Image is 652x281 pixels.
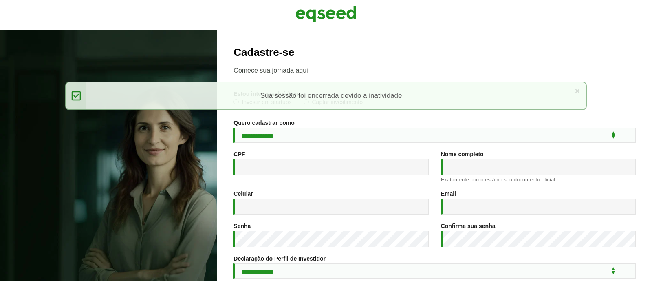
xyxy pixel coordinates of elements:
[65,82,587,110] div: Sua sessão foi encerrada devido a inatividade.
[233,191,253,197] label: Celular
[295,4,357,24] img: EqSeed Logo
[441,151,484,157] label: Nome completo
[233,66,636,74] p: Comece sua jornada aqui
[441,177,636,182] div: Exatamente como está no seu documento oficial
[441,223,496,229] label: Confirme sua senha
[233,46,636,58] h2: Cadastre-se
[575,86,580,95] a: ×
[233,223,251,229] label: Senha
[233,256,326,261] label: Declaração do Perfil de Investidor
[441,191,456,197] label: Email
[233,120,294,126] label: Quero cadastrar como
[233,151,245,157] label: CPF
